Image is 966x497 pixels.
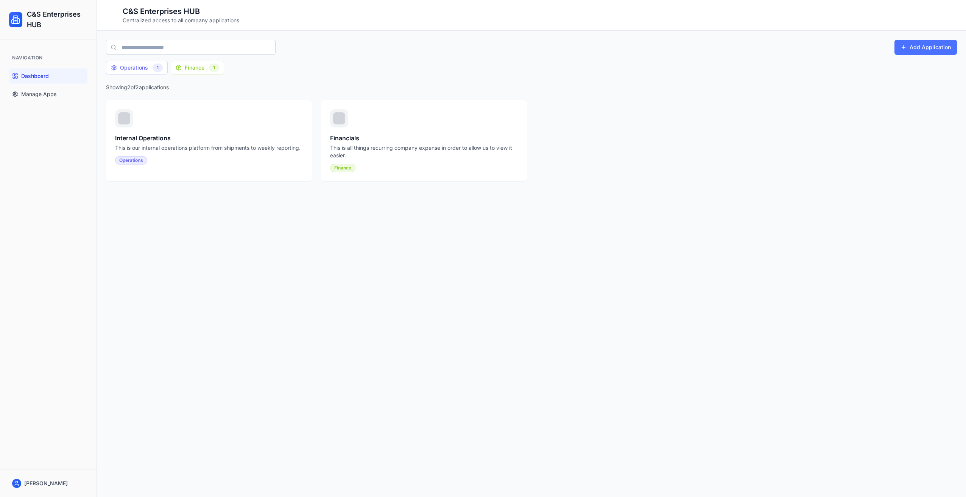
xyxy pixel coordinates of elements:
button: [PERSON_NAME] [6,476,90,491]
a: Manage Apps [9,87,87,102]
div: Navigation [9,52,87,64]
p: This is our internal operations platform from shipments to weekly reporting. [115,144,303,152]
button: Finance1 [171,61,224,75]
span: [PERSON_NAME] [24,480,68,487]
div: Operations [115,156,147,165]
button: Operations1 [106,61,168,75]
div: 1 [209,64,219,72]
span: Manage Apps [21,90,56,98]
h2: C&S Enterprises HUB [27,9,87,30]
p: This is all things recurring company expense in order to allow us to view it easier. [330,144,518,159]
a: Dashboard [9,68,87,84]
button: Add Application [894,40,957,55]
div: Finance [330,164,355,172]
div: Showing 2 of 2 applications [106,84,169,91]
h1: C&S Enterprises HUB [123,6,957,17]
div: 1 [153,64,163,72]
span: Dashboard [21,72,49,80]
p: Centralized access to all company applications [123,17,957,24]
h3: Financials [330,134,518,143]
h3: Internal Operations [115,134,303,143]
